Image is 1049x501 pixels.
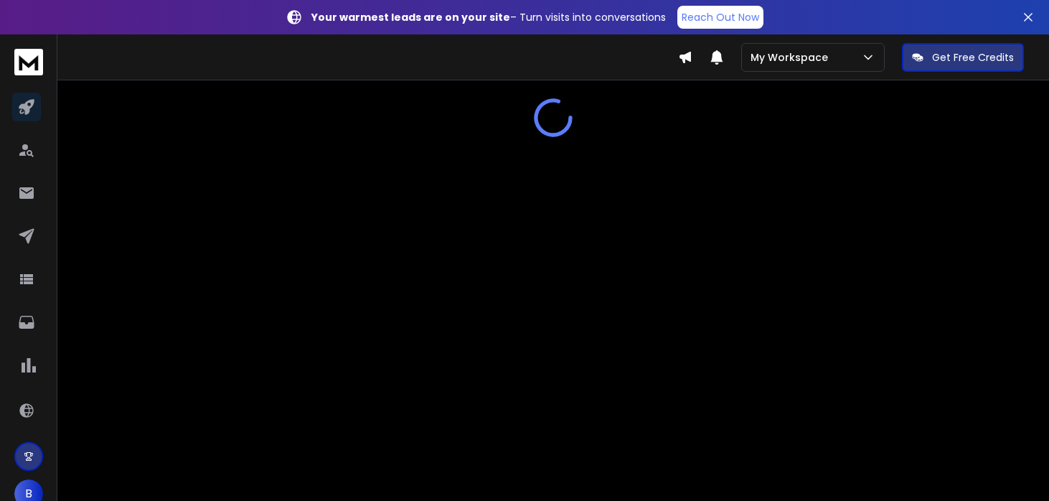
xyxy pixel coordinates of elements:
img: logo [14,49,43,75]
button: Get Free Credits [902,43,1024,72]
p: Reach Out Now [682,10,759,24]
p: Get Free Credits [932,50,1014,65]
p: – Turn visits into conversations [311,10,666,24]
p: My Workspace [751,50,834,65]
strong: Your warmest leads are on your site [311,10,510,24]
a: Reach Out Now [677,6,763,29]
